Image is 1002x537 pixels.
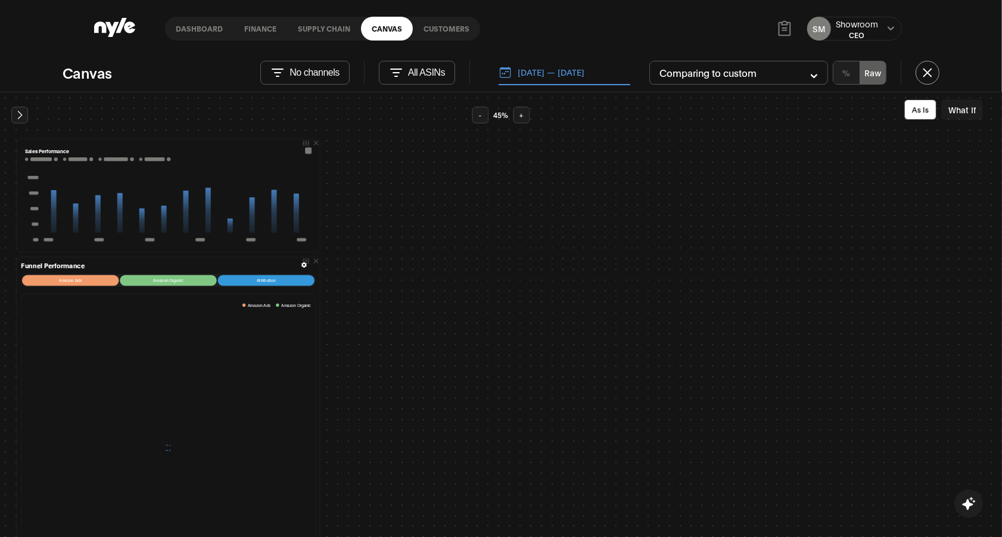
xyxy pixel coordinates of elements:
button: - [472,107,489,123]
button: Amazon Organic [276,302,311,308]
span: 45 % [494,110,509,120]
a: finance [234,17,287,41]
button: Amazon Ads [242,302,270,308]
button: Raw [860,61,886,84]
div: Showroom [836,18,878,30]
a: Customers [413,17,480,41]
p: All ASINs [408,67,445,78]
button: Amazon Ads [22,275,119,286]
button: ShowroomCEO [836,18,878,40]
button: % [833,61,860,84]
button: As Is [904,100,936,120]
div: CEO [836,30,878,40]
h1: Sales Performance [25,147,69,154]
h3: Funnel Performance [21,262,85,270]
button: Comparing to custom [649,61,828,85]
h2: Canvas [63,63,112,82]
button: Amazon Organic [120,275,216,286]
a: Dashboard [165,17,234,41]
button: What If [941,100,983,120]
button: + [514,107,530,123]
button: SM [807,17,831,41]
button: All ASINs [379,61,455,85]
button: No channels [260,61,349,85]
a: Supply chain [287,17,361,41]
button: Attribution [217,275,314,286]
button: [DATE] — [DATE] [499,60,630,85]
p: No channels [290,67,339,78]
img: Calendar [499,66,512,79]
a: Canvas [361,17,413,41]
